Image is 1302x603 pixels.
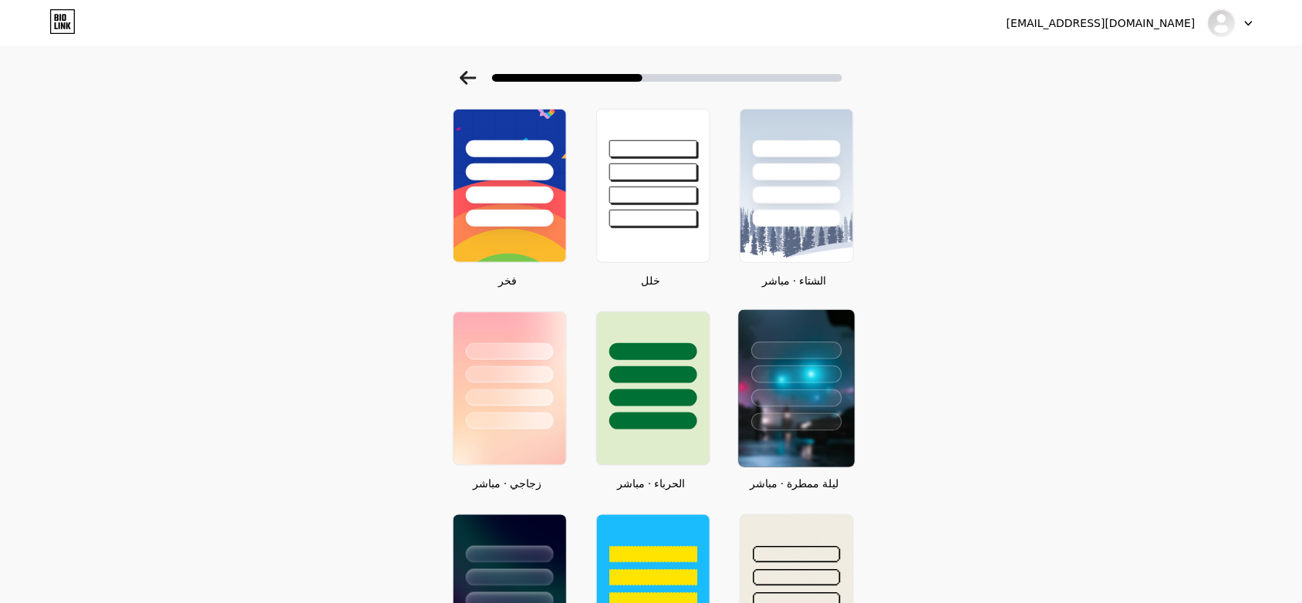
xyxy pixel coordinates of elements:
[617,477,685,490] font: الحرباء · مباشر
[751,477,839,490] font: ليلة ممطرة · مباشر
[1207,8,1236,38] img: محمد454
[739,310,855,467] img: rainy_night.jpg
[763,274,827,287] font: الشتاء · مباشر
[474,477,542,490] font: زجاجي · مباشر
[1007,17,1196,29] font: [EMAIL_ADDRESS][DOMAIN_NAME]
[498,274,517,287] font: فخر
[642,274,661,287] font: خلل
